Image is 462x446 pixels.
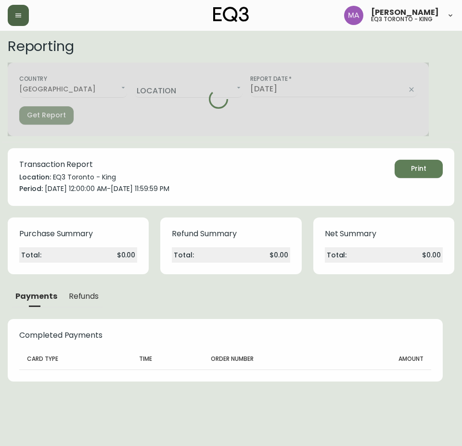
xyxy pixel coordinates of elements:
[8,38,454,54] h2: Reporting
[69,291,99,301] span: Refunds
[203,349,341,370] th: Order Number
[172,229,290,239] h5: Refund Summary
[325,229,443,239] h5: Net Summary
[43,184,169,193] p: [DATE] 12:00:00 AM - [DATE] 11:59:59 PM
[19,160,169,169] h5: Transaction Report
[269,249,288,261] h6: $0.00
[371,16,433,22] h5: eq3 toronto - king
[19,184,43,193] h6: Period:
[327,249,347,261] h6: Total :
[371,9,439,16] span: [PERSON_NAME]
[422,249,441,261] h6: $0.00
[19,229,137,239] h5: Purchase Summary
[174,249,194,261] h6: Total :
[15,291,57,301] span: Payments
[19,172,51,182] h6: Location:
[344,6,363,25] img: 4f0989f25cbf85e7eb2537583095d61e
[51,172,116,182] p: EQ3 Toronto - King
[395,160,443,178] a: Print
[19,331,431,340] h5: Completed Payments
[19,349,131,370] th: Card Type
[213,7,249,22] img: logo
[21,249,41,261] h6: Total :
[341,349,431,370] th: Amount
[117,249,136,261] h6: $0.00
[19,349,431,370] table: Completed Payments
[131,349,203,370] th: Time
[402,163,435,175] span: Print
